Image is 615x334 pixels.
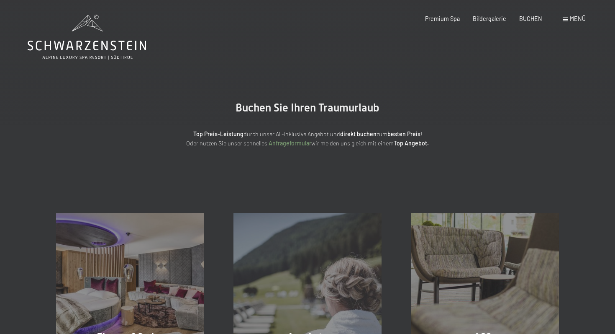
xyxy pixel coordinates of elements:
strong: Top Angebot. [394,140,429,147]
span: Buchen Sie Ihren Traumurlaub [236,101,379,114]
a: Bildergalerie [473,15,506,22]
span: Menü [570,15,586,22]
a: BUCHEN [519,15,542,22]
strong: direkt buchen [340,130,377,137]
a: Anfrageformular [269,140,311,147]
p: durch unser All-inklusive Angebot und zum ! Oder nutzen Sie unser schnelles wir melden uns gleich... [123,129,492,148]
strong: besten Preis [387,130,420,137]
strong: Top Preis-Leistung [193,130,243,137]
a: Premium Spa [425,15,460,22]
